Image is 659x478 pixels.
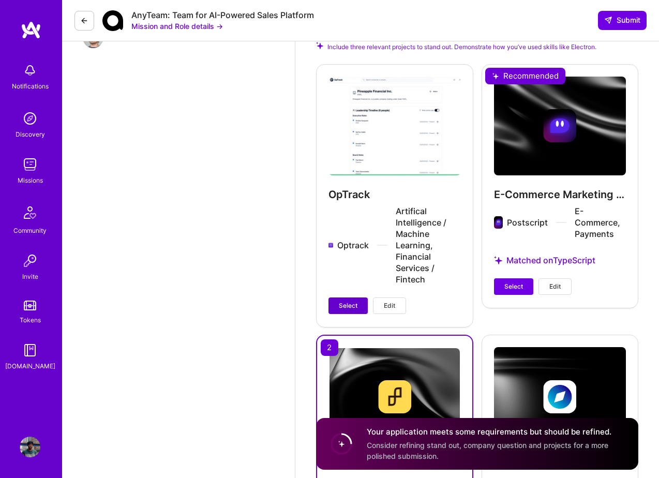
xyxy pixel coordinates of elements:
i: icon LeftArrowDark [80,17,88,25]
img: teamwork [20,154,40,175]
span: Include three relevant projects to stand out. Demonstrate how you’ve used skills like Electron. [327,42,596,52]
img: discovery [20,108,40,129]
div: Notifications [12,81,49,92]
span: Select [504,282,523,291]
button: Submit [598,11,647,29]
img: Company Logo [102,10,123,31]
div: Tokens [20,315,41,325]
img: Invite [20,250,40,271]
i: icon SendLight [604,16,612,24]
img: tokens [24,301,36,310]
button: Edit [538,278,572,295]
span: Submit [604,15,640,25]
div: Discovery [16,129,45,140]
button: Select [328,297,368,314]
button: Edit [373,297,406,314]
img: guide book [20,340,40,361]
button: Mission and Role details → [131,21,223,32]
span: Edit [384,301,395,310]
img: logo [21,21,41,39]
a: User Avatar [17,437,43,457]
button: Select [494,278,533,295]
img: Community [18,200,42,225]
img: cover [329,348,460,446]
div: Missions [18,175,43,186]
h4: Your application meets some requirements but should be refined. [367,427,626,438]
div: [DOMAIN_NAME] [5,361,55,371]
img: User Avatar [20,437,40,457]
span: Consider refining stand out, company question and projects for a more polished submission. [367,441,608,460]
div: AnyTeam: Team for AI-Powered Sales Platform [131,10,314,21]
img: bell [20,60,40,81]
div: Invite [22,271,38,282]
span: Edit [549,282,561,291]
div: Community [13,225,47,236]
img: Company logo [378,380,411,413]
span: Select [339,301,357,310]
i: Check [316,42,323,49]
